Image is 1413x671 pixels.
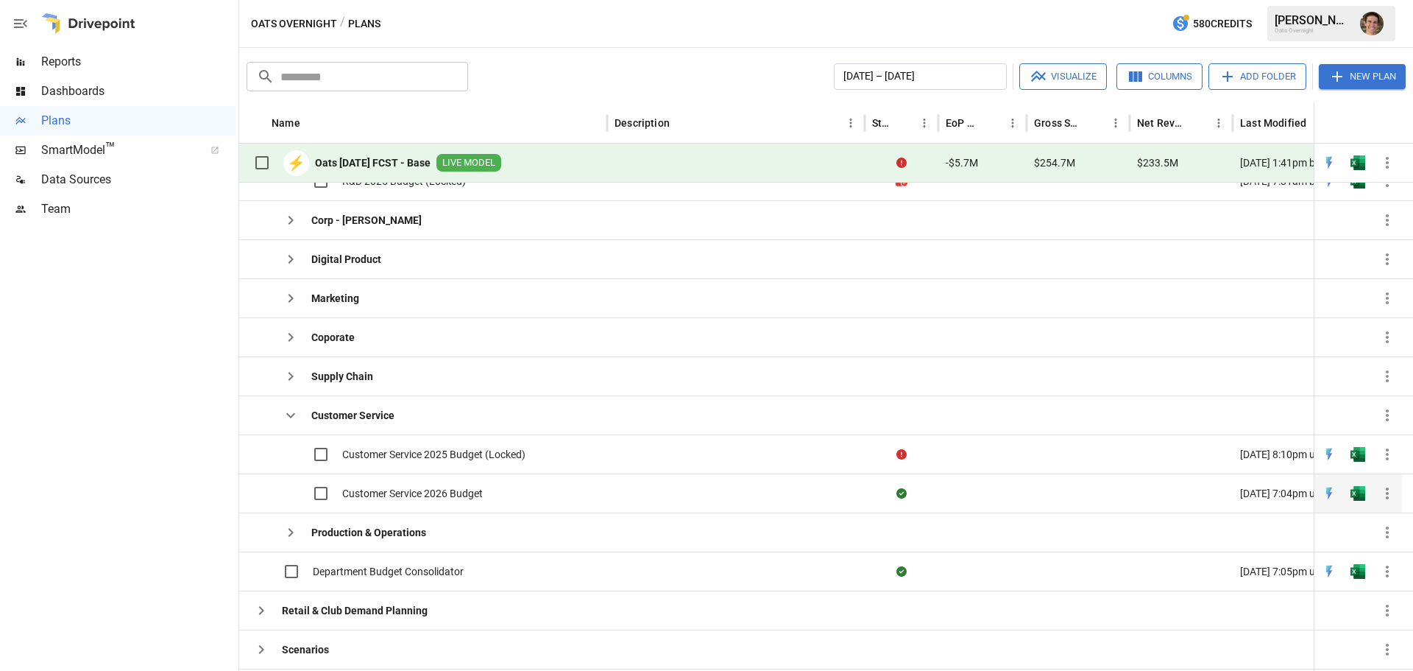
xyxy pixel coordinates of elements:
button: [DATE] – [DATE] [834,63,1007,90]
div: Sync complete [896,564,907,579]
img: Ryan Zayas [1360,12,1384,35]
span: Plans [41,112,235,130]
div: ⚡ [283,150,309,176]
div: Description [615,117,670,129]
img: excel-icon.76473adf.svg [1350,564,1365,579]
img: excel-icon.76473adf.svg [1350,155,1365,170]
div: Error during sync. [896,447,907,462]
span: -$5.7M [946,155,978,170]
span: $254.7M [1034,155,1075,170]
div: Last Modified [1240,117,1306,129]
b: Marketing [311,291,359,306]
div: Net Revenue [1137,117,1186,129]
span: SmartModel [41,141,194,159]
b: Digital Product [311,252,381,267]
div: Error during sync. [896,155,907,170]
b: Corp - [PERSON_NAME] [311,213,422,228]
button: Ryan Zayas [1351,3,1392,44]
img: quick-edit-flash.b8aec18c.svg [1322,155,1336,170]
button: Sort [1188,113,1208,133]
button: Status column menu [914,113,935,133]
button: Gross Sales column menu [1105,113,1126,133]
div: Name [272,117,300,129]
span: $233.5M [1137,155,1178,170]
b: Customer Service [311,408,394,423]
span: LIVE MODEL [436,156,501,170]
div: Open in Quick Edit [1322,447,1336,462]
b: Retail & Club Demand Planning [282,603,428,618]
div: Oats Overnight [1275,27,1351,34]
button: Oats Overnight [251,15,337,33]
div: Open in Quick Edit [1322,155,1336,170]
div: Open in Excel [1350,155,1365,170]
img: quick-edit-flash.b8aec18c.svg [1322,486,1336,501]
button: Net Revenue column menu [1208,113,1229,133]
button: Sort [302,113,322,133]
span: Team [41,200,235,218]
div: Open in Quick Edit [1322,564,1336,579]
span: Department Budget Consolidator [313,564,464,579]
img: quick-edit-flash.b8aec18c.svg [1322,564,1336,579]
div: Open in Excel [1350,486,1365,501]
button: EoP Cash column menu [1002,113,1023,133]
button: Columns [1116,63,1203,90]
b: Oats [DATE] FCST - Base [315,155,431,170]
button: Sort [893,113,914,133]
button: Sort [671,113,692,133]
div: Open in Excel [1350,447,1365,462]
button: Sort [1381,113,1402,133]
span: ™ [105,139,116,158]
button: Description column menu [840,113,861,133]
span: Customer Service 2026 Budget [342,486,483,501]
b: Scenarios [282,642,329,657]
div: Status [872,117,892,129]
button: Sort [982,113,1002,133]
b: Production & Operations [311,525,426,540]
button: Add Folder [1208,63,1306,90]
div: EoP Cash [946,117,980,129]
div: Open in Quick Edit [1322,486,1336,501]
button: 580Credits [1166,10,1258,38]
div: Gross Sales [1034,117,1083,129]
span: Data Sources [41,171,235,189]
img: quick-edit-flash.b8aec18c.svg [1322,447,1336,462]
span: Dashboards [41,82,235,100]
b: Supply Chain [311,369,373,384]
b: Coporate [311,330,355,345]
button: Sort [1308,113,1328,133]
button: Sort [1085,113,1105,133]
button: New Plan [1319,64,1406,89]
button: Visualize [1019,63,1107,90]
div: [PERSON_NAME] [1275,13,1351,27]
span: Customer Service 2025 Budget (Locked) [342,447,525,462]
img: excel-icon.76473adf.svg [1350,486,1365,501]
span: Reports [41,53,235,71]
div: Sync complete [896,486,907,501]
div: Open in Excel [1350,564,1365,579]
img: excel-icon.76473adf.svg [1350,447,1365,462]
div: / [340,15,345,33]
span: 580 Credits [1193,15,1252,33]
